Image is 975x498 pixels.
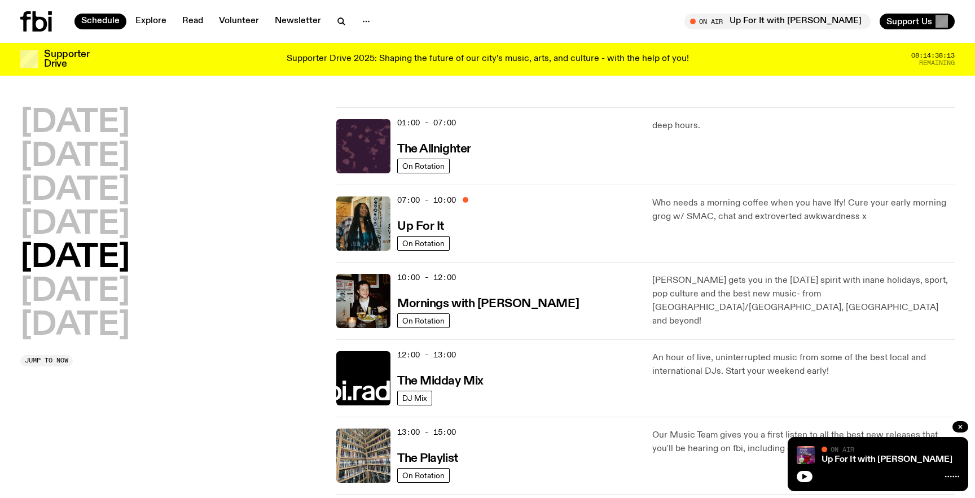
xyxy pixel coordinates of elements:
p: Who needs a morning coffee when you have Ify! Cure your early morning grog w/ SMAC, chat and extr... [652,196,955,224]
a: Read [175,14,210,29]
a: DJ Mix [397,391,432,405]
img: A corner shot of the fbi music library [336,429,390,483]
p: [PERSON_NAME] gets you in the [DATE] spirit with inane holidays, sport, pop culture and the best ... [652,274,955,328]
button: [DATE] [20,141,130,173]
span: 13:00 - 15:00 [397,427,456,438]
button: Support Us [880,14,955,29]
span: On Rotation [402,161,445,170]
span: 07:00 - 10:00 [397,195,456,206]
button: [DATE] [20,242,130,274]
button: [DATE] [20,209,130,241]
button: [DATE] [20,175,130,207]
img: Sam blankly stares at the camera, brightly lit by a camera flash wearing a hat collared shirt and... [336,274,390,328]
span: 10:00 - 12:00 [397,272,456,283]
span: On Rotation [402,239,445,247]
h3: Up For It [397,221,444,233]
span: 12:00 - 13:00 [397,350,456,360]
button: [DATE] [20,276,130,308]
span: On Air [831,445,854,453]
img: Ify - a Brown Skin girl with black braided twists, looking up to the side with her tongue stickin... [336,196,390,251]
a: Volunteer [212,14,266,29]
a: On Rotation [397,159,450,173]
button: [DATE] [20,107,130,139]
a: Newsletter [268,14,328,29]
a: The Playlist [397,451,458,465]
p: deep hours. [652,119,955,133]
a: On Rotation [397,236,450,251]
span: Support Us [886,16,932,27]
a: Up For It with [PERSON_NAME] [822,455,952,464]
span: DJ Mix [402,394,427,402]
a: Schedule [74,14,126,29]
a: The Allnighter [397,141,471,155]
h3: Mornings with [PERSON_NAME] [397,298,579,310]
a: On Rotation [397,468,450,483]
p: An hour of live, uninterrupted music from some of the best local and international DJs. Start you... [652,351,955,378]
h3: The Allnighter [397,143,471,155]
a: The Midday Mix [397,373,484,387]
a: Explore [129,14,173,29]
button: On AirUp For It with [PERSON_NAME] [684,14,871,29]
span: Remaining [919,60,955,66]
span: Jump to now [25,357,68,364]
span: On Rotation [402,471,445,479]
button: Jump to now [20,355,73,366]
p: Supporter Drive 2025: Shaping the future of our city’s music, arts, and culture - with the help o... [287,54,689,64]
h3: The Playlist [397,453,458,465]
button: [DATE] [20,310,130,342]
p: Our Music Team gives you a first listen to all the best new releases that you'll be hearing on fb... [652,429,955,456]
span: 01:00 - 07:00 [397,117,456,128]
h3: Supporter Drive [44,50,89,69]
span: On Rotation [402,316,445,325]
h3: The Midday Mix [397,375,484,387]
a: On Rotation [397,313,450,328]
span: 08:14:38:13 [911,53,955,59]
a: Up For It [397,219,444,233]
a: Mornings with [PERSON_NAME] [397,296,579,310]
